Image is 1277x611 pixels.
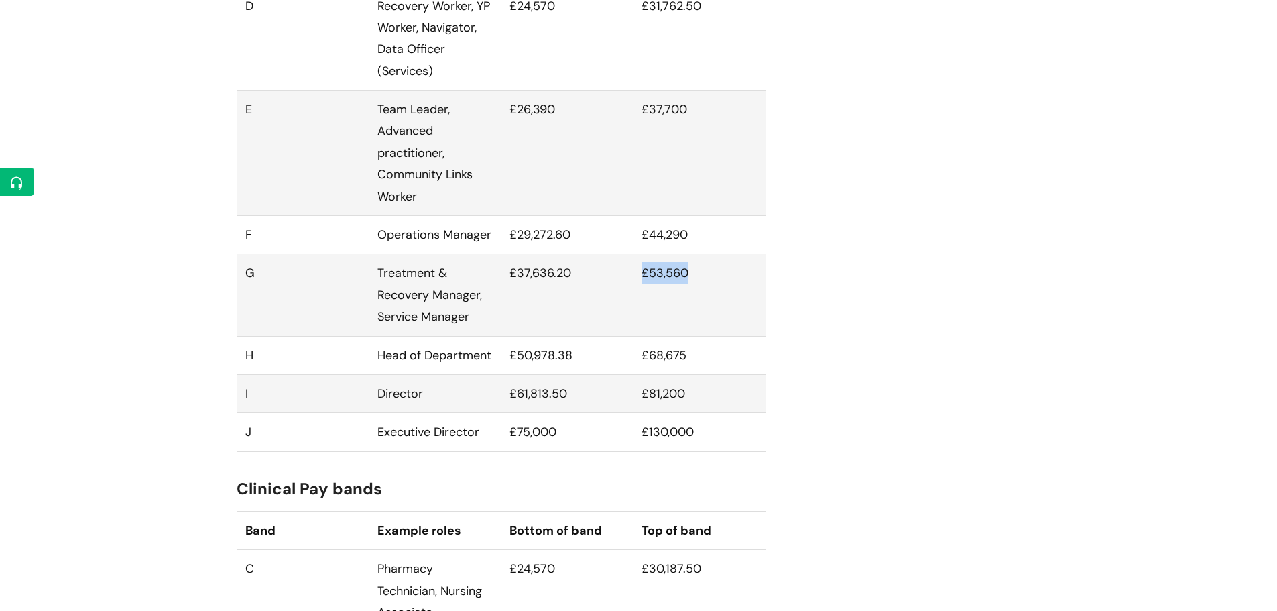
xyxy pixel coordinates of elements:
td: F [237,216,369,254]
th: Example roles [369,511,501,549]
td: I [237,374,369,412]
td: Treatment & Recovery Manager, Service Manager [369,254,501,336]
td: Operations Manager [369,216,501,254]
td: £68,675 [633,336,766,374]
td: Executive Director [369,413,501,451]
td: £130,000 [633,413,766,451]
td: £81,200 [633,374,766,412]
th: Top of band [633,511,766,549]
th: Bottom of band [501,511,633,549]
td: J [237,413,369,451]
td: Team Leader, Advanced practitioner, Community Links Worker [369,91,501,216]
td: G [237,254,369,336]
td: £26,390 [501,91,633,216]
td: H [237,336,369,374]
td: £37,636.20 [501,254,633,336]
td: Head of Department [369,336,501,374]
td: £61,813.50 [501,374,633,412]
td: £37,700 [633,91,766,216]
td: £44,290 [633,216,766,254]
td: £29,272.60 [501,216,633,254]
td: £50,978.38 [501,336,633,374]
td: £75,000 [501,413,633,451]
th: Band [237,511,369,549]
td: £53,560 [633,254,766,336]
td: E [237,91,369,216]
span: Clinical Pay bands [237,478,382,499]
td: Director [369,374,501,412]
